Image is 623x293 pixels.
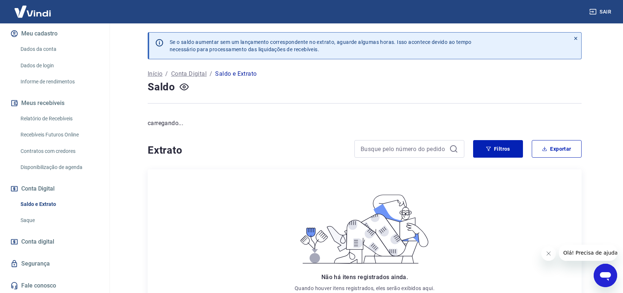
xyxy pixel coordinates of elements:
span: Olá! Precisa de ajuda? [4,5,62,11]
a: Relatório de Recebíveis [18,111,101,126]
a: Segurança [9,256,101,272]
a: Saldo e Extrato [18,197,101,212]
button: Sair [588,5,614,19]
iframe: Botão para abrir a janela de mensagens [594,264,617,287]
button: Meus recebíveis [9,95,101,111]
a: Recebíveis Futuros Online [18,127,101,142]
button: Filtros [473,140,523,158]
a: Dados da conta [18,42,101,57]
button: Exportar [532,140,582,158]
span: Não há itens registrados ainda. [321,274,408,281]
a: Início [148,70,162,78]
button: Conta Digital [9,181,101,197]
a: Disponibilização de agenda [18,160,101,175]
a: Conta Digital [171,70,207,78]
p: / [210,70,212,78]
a: Conta digital [9,234,101,250]
iframe: Fechar mensagem [541,246,556,261]
a: Saque [18,213,101,228]
img: Vindi [9,0,56,23]
input: Busque pelo número do pedido [361,143,446,154]
span: Conta digital [21,237,54,247]
h4: Extrato [148,143,346,158]
a: Contratos com credores [18,144,101,159]
a: Dados de login [18,58,101,73]
p: Saldo e Extrato [215,70,257,78]
h4: Saldo [148,80,175,94]
button: Meu cadastro [9,26,101,42]
p: Se o saldo aumentar sem um lançamento correspondente no extrato, aguarde algumas horas. Isso acon... [170,38,472,53]
p: / [165,70,168,78]
p: carregando... [148,119,582,128]
a: Informe de rendimentos [18,74,101,89]
p: Quando houver itens registrados, eles serão exibidos aqui. [295,285,435,292]
iframe: Mensagem da empresa [559,245,617,261]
